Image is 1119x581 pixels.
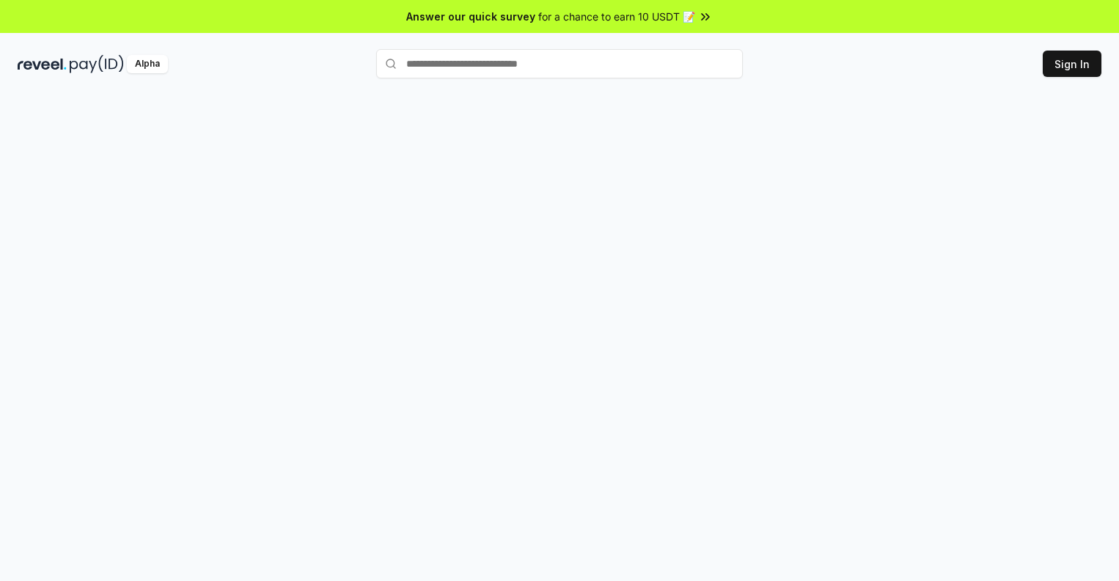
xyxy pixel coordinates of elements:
[18,55,67,73] img: reveel_dark
[1043,51,1101,77] button: Sign In
[406,9,535,24] span: Answer our quick survey
[538,9,695,24] span: for a chance to earn 10 USDT 📝
[70,55,124,73] img: pay_id
[127,55,168,73] div: Alpha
